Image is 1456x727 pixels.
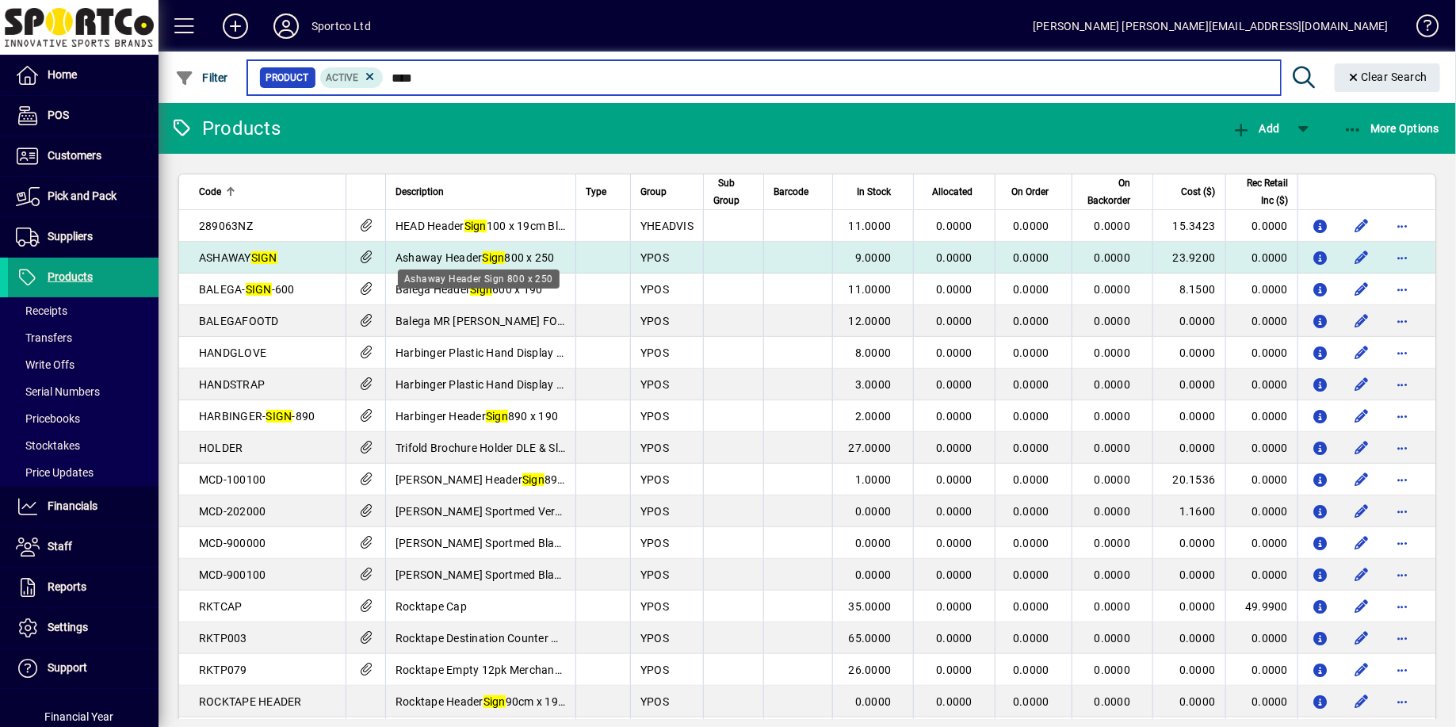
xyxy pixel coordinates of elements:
button: Edit [1349,308,1374,334]
button: More options [1390,372,1416,397]
span: 65.0000 [849,632,892,645]
span: YPOS [640,378,669,391]
span: 0.0000 [1095,315,1131,327]
span: 3.0000 [855,378,892,391]
button: Edit [1349,657,1374,683]
div: In Stock [843,183,905,201]
button: Edit [1349,245,1374,270]
span: [PERSON_NAME] Sportmed Vertical -Step1,2,3 [396,505,650,518]
span: 0.0000 [1095,220,1131,232]
td: 0.0000 [1152,686,1225,717]
span: Active [327,72,359,83]
span: RKTP003 [199,632,247,645]
span: BALEGA- -600 [199,283,295,296]
span: 0.0000 [936,410,973,423]
span: 8.0000 [855,346,892,359]
span: 0.0000 [1095,442,1131,454]
a: Staff [8,527,159,567]
div: Products [170,116,281,141]
td: 0.0000 [1152,432,1225,464]
span: HARBINGER- -890 [199,410,315,423]
em: Sign [470,283,492,296]
span: Clear Search [1347,71,1428,83]
span: Sub Group [713,174,739,209]
span: YPOS [640,442,669,454]
span: 0.0000 [1013,220,1049,232]
div: [PERSON_NAME] [PERSON_NAME][EMAIL_ADDRESS][DOMAIN_NAME] [1033,13,1389,39]
button: More options [1390,530,1416,556]
span: 0.0000 [936,473,973,486]
a: Receipts [8,297,159,324]
span: Customers [48,149,101,162]
button: Filter [171,63,232,92]
em: Sign [464,220,487,232]
span: Harbinger Plastic Hand Display for Gloves on POS Shelf [396,346,677,359]
span: YPOS [640,283,669,296]
button: Edit [1349,372,1374,397]
span: Products [48,270,93,283]
button: More options [1390,435,1416,461]
span: More Options [1343,122,1440,135]
span: 0.0000 [936,600,973,613]
a: Stocktakes [8,432,159,459]
span: BALEGAFOOTD [199,315,279,327]
button: Edit [1349,213,1374,239]
a: Customers [8,136,159,176]
span: 0.0000 [1095,600,1131,613]
td: 0.0000 [1225,369,1297,400]
span: RKTP079 [199,664,247,676]
em: Sign [486,410,508,423]
span: 0.0000 [855,568,892,581]
span: HANDSTRAP [199,378,265,391]
a: Write Offs [8,351,159,378]
td: 8.1500 [1152,274,1225,305]
span: YPOS [640,346,669,359]
span: [PERSON_NAME] Header 890 x 200 [396,473,594,486]
span: YPOS [640,600,669,613]
span: In Stock [857,183,891,201]
span: Cost ($) [1182,183,1216,201]
td: 0.0000 [1225,496,1297,527]
td: 0.0000 [1152,591,1225,622]
span: 0.0000 [1013,568,1049,581]
a: Pricebooks [8,405,159,432]
span: Balega Header 600 x 190 [396,283,543,296]
button: More options [1390,277,1416,302]
span: 0.0000 [1013,410,1049,423]
span: Code [199,183,221,201]
td: 0.0000 [1225,622,1297,654]
td: 0.0000 [1152,369,1225,400]
div: On Backorder [1082,174,1145,209]
span: 0.0000 [1095,568,1131,581]
span: 0.0000 [1095,664,1131,676]
span: 0.0000 [1013,600,1049,613]
span: 0.0000 [1013,537,1049,549]
em: SIGN [266,410,292,423]
span: 0.0000 [936,378,973,391]
div: Sportco Ltd [311,13,371,39]
span: 0.0000 [936,505,973,518]
span: HEAD Header 100 x 19cm Blk /Wht [396,220,592,232]
span: 27.0000 [849,442,892,454]
button: Clear [1335,63,1441,92]
span: Pick and Pack [48,189,117,202]
span: 0.0000 [1013,378,1049,391]
td: 23.9200 [1152,242,1225,274]
span: Pricebooks [16,412,80,425]
a: Pick and Pack [8,177,159,216]
td: 0.0000 [1225,654,1297,686]
td: 0.0000 [1152,527,1225,559]
button: More options [1390,340,1416,365]
td: 0.0000 [1152,305,1225,337]
button: Edit [1349,594,1374,619]
em: SIGN [251,251,277,264]
div: Barcode [774,183,823,201]
span: MCD-100100 [199,473,266,486]
span: Stocktakes [16,439,80,452]
button: Edit [1349,689,1374,714]
span: 0.0000 [936,283,973,296]
td: 0.0000 [1152,622,1225,654]
button: More options [1390,594,1416,619]
span: 0.0000 [855,505,892,518]
span: YPOS [640,632,669,645]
